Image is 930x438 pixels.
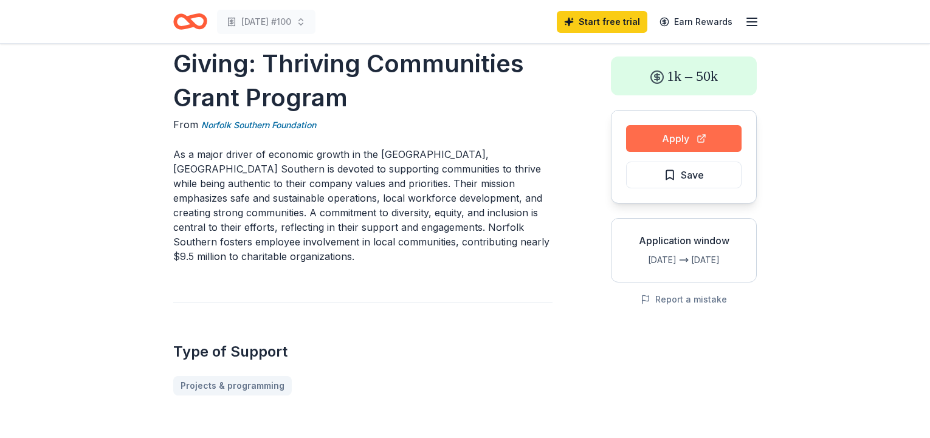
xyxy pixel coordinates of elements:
a: Projects & programming [173,376,292,395]
a: Earn Rewards [652,11,740,33]
button: [DATE] #100 [217,10,315,34]
div: [DATE] [691,253,746,267]
a: Home [173,7,207,36]
div: Application window [621,233,746,248]
button: Apply [626,125,742,152]
a: Start free trial [557,11,647,33]
span: Save [681,167,704,183]
button: Report a mistake [641,292,727,307]
h1: Norfolk Southern Corporate Giving: Thriving Communities Grant Program [173,13,553,115]
p: As a major driver of economic growth in the [GEOGRAPHIC_DATA], [GEOGRAPHIC_DATA] Southern is devo... [173,147,553,264]
a: Norfolk Southern Foundation [201,118,316,132]
div: [DATE] [621,253,677,267]
button: Save [626,162,742,188]
span: [DATE] #100 [241,15,291,29]
div: 1k – 50k [611,56,757,95]
h2: Type of Support [173,342,553,361]
div: From [173,117,553,132]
